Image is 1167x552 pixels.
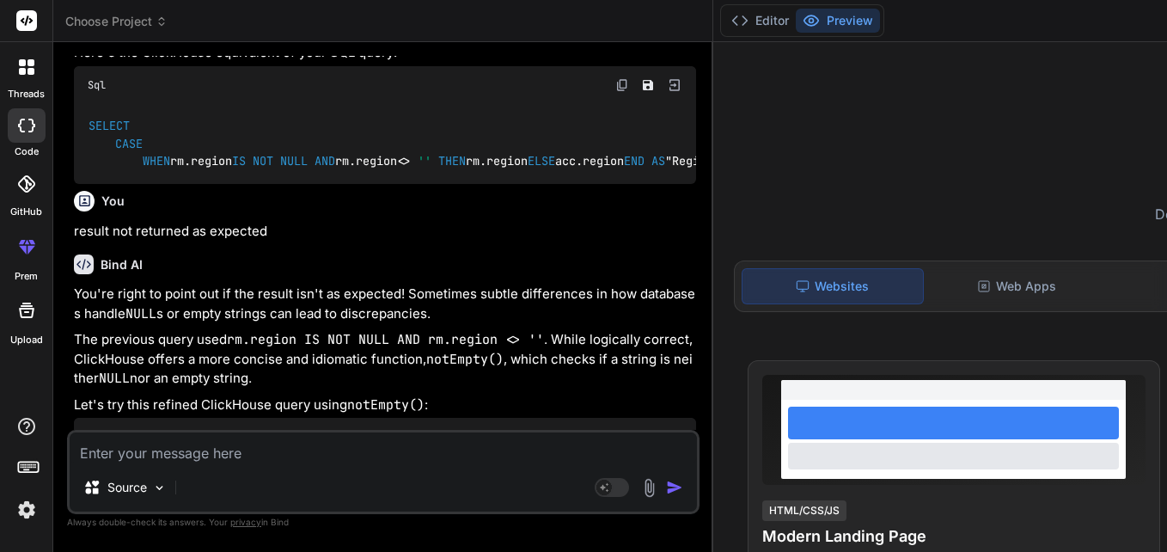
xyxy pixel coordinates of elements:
span: WHEN [143,153,170,169]
code: notEmpty() [347,396,425,414]
p: The previous query used . While logically correct, ClickHouse offers a more concise and idiomatic... [74,330,696,389]
div: HTML/CSS/JS [762,500,846,521]
label: prem [15,269,38,284]
code: notEmpty() [426,351,504,368]
code: NULL [125,305,156,322]
code: rm.region IS NOT NULL AND rm.region <> '' [227,331,544,348]
label: GitHub [10,205,42,219]
label: threads [8,87,45,101]
span: THEN [438,153,466,169]
span: END [624,153,645,169]
span: NOT NULL [253,153,308,169]
span: IS [232,153,246,169]
span: '' [418,153,431,169]
p: Source [107,479,147,496]
img: icon [666,479,683,496]
label: Upload [10,333,43,347]
label: code [15,144,39,159]
span: AS [651,153,665,169]
span: privacy [230,517,261,527]
p: Always double-check its answers. Your in Bind [67,514,700,531]
img: attachment [639,478,659,498]
code: NULL [99,370,130,387]
img: Pick Models [152,481,167,495]
span: CASE [115,136,143,151]
button: Save file [636,73,660,97]
p: result not returned as expected [74,222,696,242]
div: Web Apps [927,268,1108,304]
h6: Bind AI [101,256,143,273]
img: copy [615,78,629,92]
button: Save file [636,425,660,449]
span: SELECT [89,119,130,134]
h6: You [101,193,125,210]
span: ELSE [528,153,555,169]
img: settings [12,495,41,524]
button: Preview [796,9,880,33]
span: Choose Project [65,13,168,30]
span: AND [315,153,335,169]
img: Open in Browser [667,77,682,93]
span: Sql [88,78,106,92]
span: <> [397,153,411,169]
p: Let's try this refined ClickHouse query using : [74,396,696,415]
p: You're right to point out if the result isn't as expected! Sometimes subtle differences in how da... [74,285,696,323]
h4: Modern Landing Page [762,524,1146,549]
button: Editor [724,9,796,33]
div: Websites [742,268,924,304]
